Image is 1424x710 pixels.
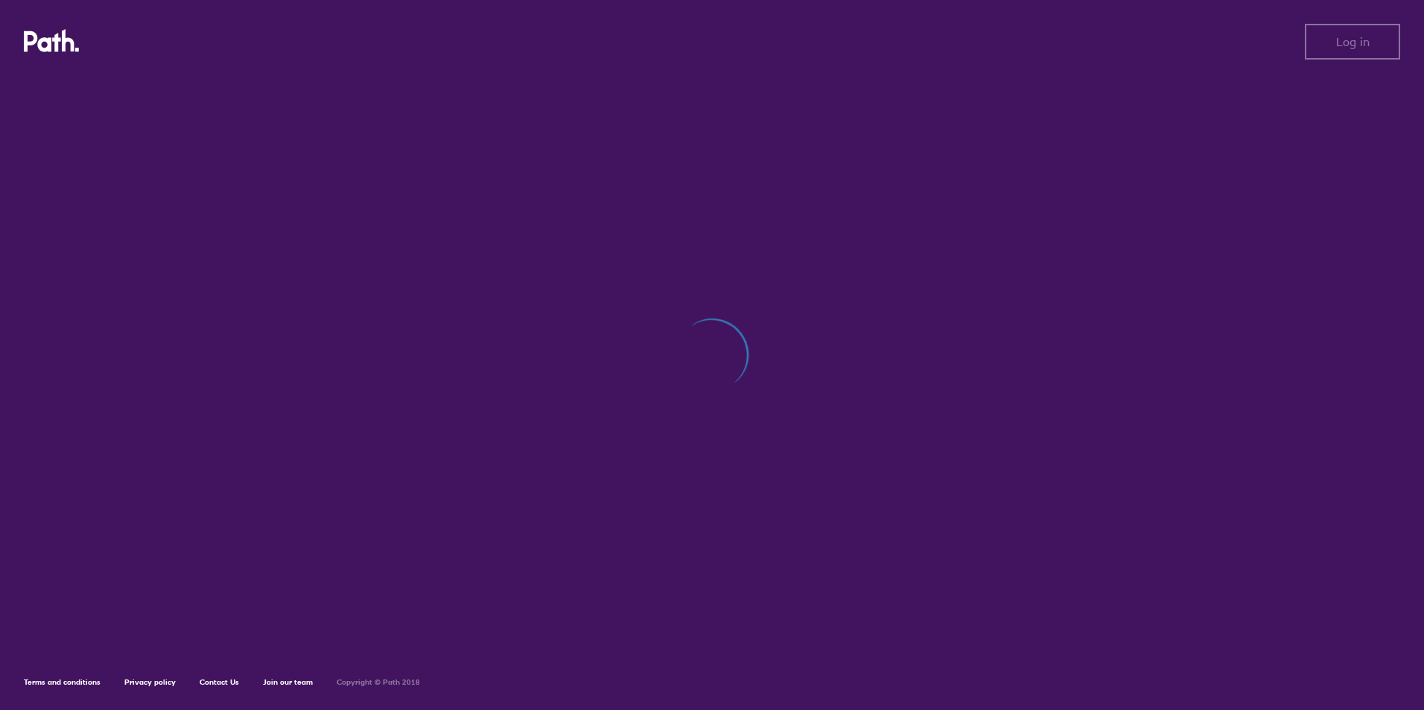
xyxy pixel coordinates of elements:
[1305,24,1400,60] button: Log in
[24,677,101,687] a: Terms and conditions
[263,677,313,687] a: Join our team
[200,677,239,687] a: Contact Us
[1336,35,1370,48] span: Log in
[337,678,420,687] h6: Copyright © Path 2018
[124,677,176,687] a: Privacy policy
